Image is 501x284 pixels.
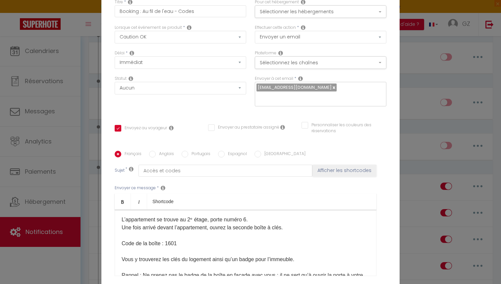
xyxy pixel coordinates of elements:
i: Recipient [298,76,303,81]
button: Sélectionner les hébergements [255,5,386,18]
label: Envoyer ce message [115,185,156,191]
span: [EMAIL_ADDRESS][DOMAIN_NAME] [258,84,332,90]
label: Sujet [115,167,125,174]
label: Lorsque cet événement se produit [115,25,182,31]
label: Anglais [156,151,174,158]
a: Shortcode [147,194,179,209]
i: Action Channel [278,50,283,56]
span: Code de la boîte : 1601 [122,241,177,246]
a: Bold [115,194,131,209]
label: Envoyer à cet email [255,76,293,82]
button: Afficher les shortcodes [312,165,376,177]
i: Action Type [301,25,306,30]
i: Event Occur [187,25,192,30]
button: Ouvrir le widget de chat LiveChat [5,3,25,23]
i: Envoyer au prestataire si il est assigné [280,125,285,130]
label: Français [121,151,141,158]
label: Plateforme [255,50,276,56]
label: Portugais [188,151,210,158]
i: Action Time [130,50,134,56]
span: Vous y trouverez les clés du logement ainsi qu’un badge pour l’immeuble. [122,256,294,262]
label: Délai [115,50,125,56]
a: Italic [131,194,147,209]
label: Statut [115,76,127,82]
i: Envoyer au voyageur [169,125,174,131]
label: [GEOGRAPHIC_DATA] [261,151,306,158]
span: Une fois arrivé devant l’appartement, ouvrez la seconde boîte à clés. [122,225,283,230]
i: Subject [129,166,134,172]
label: Espagnol [225,151,247,158]
span: L’appartement se trouve au 2ᵉ étage, porte numéro 6. [122,217,248,222]
button: Sélectionnez les chaînes [255,56,386,69]
i: Booking status [129,76,133,81]
label: Effectuer cette action [255,25,296,31]
i: Message [161,185,165,191]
